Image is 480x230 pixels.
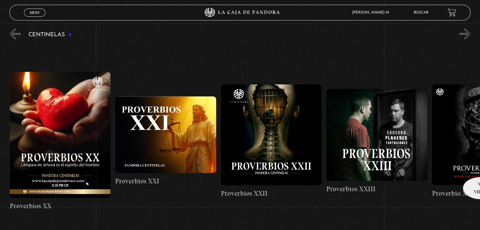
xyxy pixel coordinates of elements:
[30,11,40,14] span: Menu
[115,176,216,186] h4: Proverbios XXI
[9,28,21,39] button: Previous
[221,188,322,198] h4: Proverbios XXII
[10,201,110,211] h4: Proverbios XX
[326,184,427,194] h4: Proverbios XXIII
[447,8,456,17] a: View your shopping cart
[27,16,42,20] span: Cerrar
[414,11,429,14] a: Buscar
[349,11,395,14] span: [PERSON_NAME] M
[28,32,72,38] h3: Centinelas
[459,28,471,39] button: Next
